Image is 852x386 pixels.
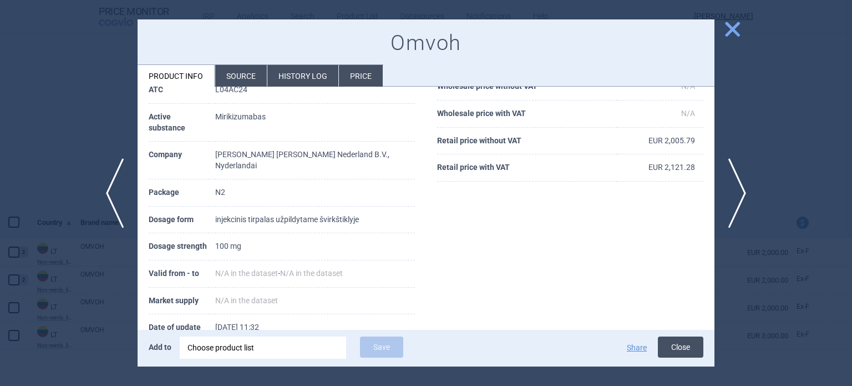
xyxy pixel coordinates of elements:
th: Date of update [149,314,215,342]
th: Company [149,142,215,179]
th: Package [149,179,215,207]
li: Source [215,65,267,87]
th: Wholesale price without VAT [437,73,617,101]
td: N2 [215,179,415,207]
th: Active substance [149,104,215,142]
td: Mirikizumabas [215,104,415,142]
td: EUR 2,005.79 [617,128,703,155]
td: EUR 2,121.28 [617,154,703,182]
td: 100 mg [215,233,415,260]
span: N/A [681,109,695,118]
span: N/A in the dataset [215,296,278,305]
span: N/A in the dataset [280,269,343,278]
th: Dosage strength [149,233,215,260]
li: Product info [138,65,215,87]
th: ATC [149,77,215,104]
div: Choose product list [180,337,346,359]
th: Market supply [149,288,215,315]
td: injekcinis tirpalas užpildytame švirkštiklyje [215,207,415,234]
button: Save [360,337,403,358]
p: Add to [149,337,171,358]
li: History log [267,65,338,87]
th: Dosage form [149,207,215,234]
th: Retail price with VAT [437,154,617,182]
h1: Omvoh [149,31,703,56]
li: Price [339,65,383,87]
th: Wholesale price with VAT [437,101,617,128]
div: Choose product list [187,337,338,359]
td: [DATE] 11:32 [215,314,415,342]
th: Valid from - to [149,260,215,288]
td: - [215,260,415,288]
th: Retail price without VAT [437,128,617,155]
button: Close [658,337,703,358]
td: [PERSON_NAME] [PERSON_NAME] Nederland B.V., Nyderlandai [215,142,415,179]
button: Share [627,344,647,352]
span: N/A in the dataset [215,269,278,278]
td: L04AC24 [215,77,415,104]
